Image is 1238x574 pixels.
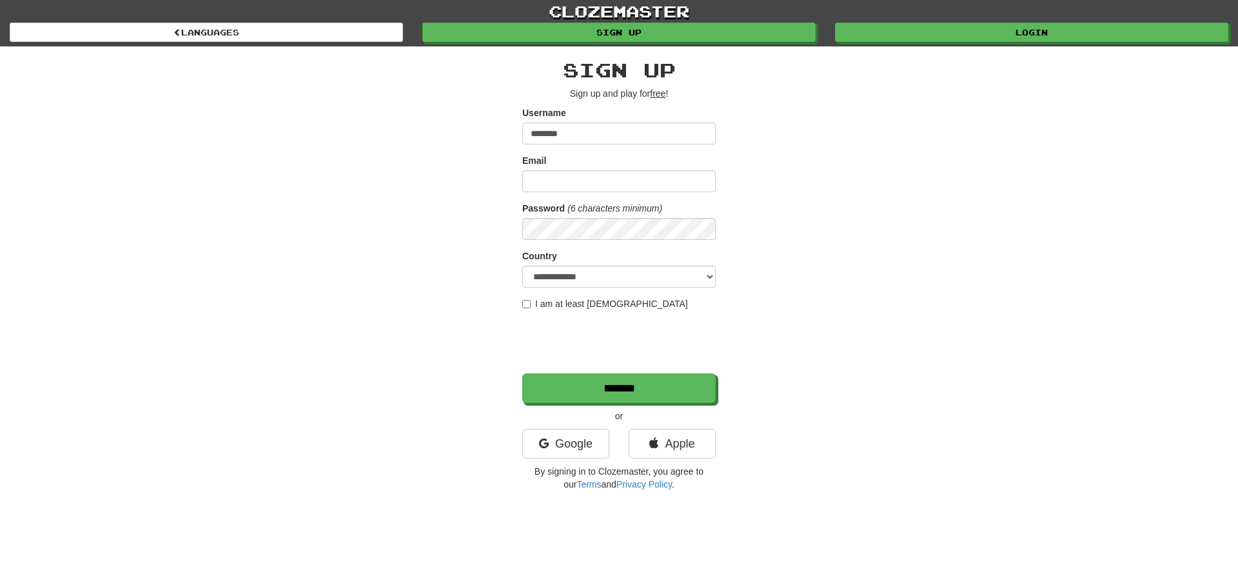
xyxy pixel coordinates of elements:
[10,23,403,42] a: Languages
[522,410,716,422] p: or
[522,300,531,308] input: I am at least [DEMOGRAPHIC_DATA]
[576,479,601,490] a: Terms
[522,154,546,167] label: Email
[422,23,816,42] a: Sign up
[522,106,566,119] label: Username
[522,59,716,81] h2: Sign up
[522,429,609,459] a: Google
[522,465,716,491] p: By signing in to Clozemaster, you agree to our and .
[629,429,716,459] a: Apple
[567,203,662,213] em: (6 characters minimum)
[835,23,1228,42] a: Login
[522,250,557,262] label: Country
[522,202,565,215] label: Password
[522,297,688,310] label: I am at least [DEMOGRAPHIC_DATA]
[616,479,672,490] a: Privacy Policy
[522,317,718,367] iframe: reCAPTCHA
[650,88,665,99] u: free
[522,87,716,100] p: Sign up and play for !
